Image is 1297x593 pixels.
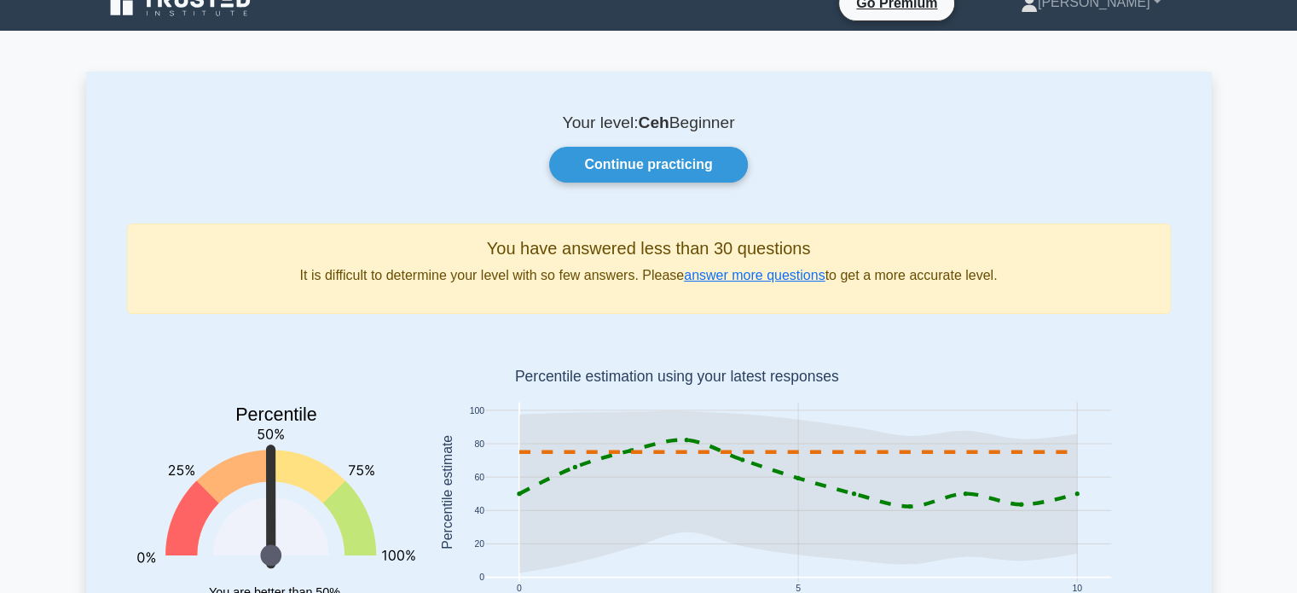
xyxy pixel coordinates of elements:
p: Your level: Beginner [127,113,1171,133]
text: Percentile estimate [439,435,454,549]
p: It is difficult to determine your level with so few answers. Please to get a more accurate level. [142,265,1156,286]
text: 100 [469,406,484,416]
text: 20 [474,539,484,549]
text: Percentile estimation using your latest responses [514,369,838,386]
a: answer more questions [684,268,825,282]
text: 60 [474,473,484,482]
h5: You have answered less than 30 questions [142,238,1156,259]
text: 80 [474,439,484,449]
a: Continue practicing [549,147,747,183]
text: 0 [479,573,484,583]
b: Ceh [638,113,669,131]
text: Percentile [235,405,317,426]
text: 40 [474,506,484,515]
